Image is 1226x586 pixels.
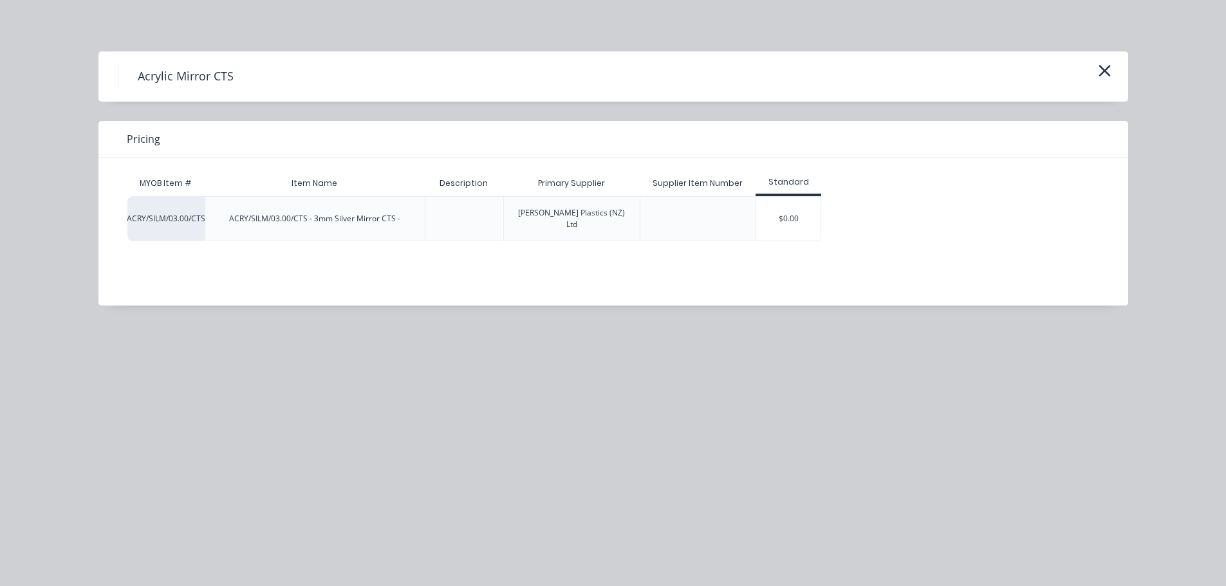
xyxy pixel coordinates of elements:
[642,167,753,199] div: Supplier Item Number
[514,207,630,230] div: [PERSON_NAME] Plastics (NZ) Ltd
[118,64,253,89] h4: Acrylic Mirror CTS
[281,167,348,199] div: Item Name
[756,197,821,241] div: $0.00
[127,170,205,196] div: MYOB Item #
[127,131,160,147] span: Pricing
[229,213,400,224] div: ACRY/SILM/03.00/CTS - 3mm Silver Mirror CTS -
[429,167,498,199] div: Description
[528,167,615,199] div: Primary Supplier
[756,176,821,188] div: Standard
[127,196,205,241] div: ACRY/SILM/03.00/CTS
